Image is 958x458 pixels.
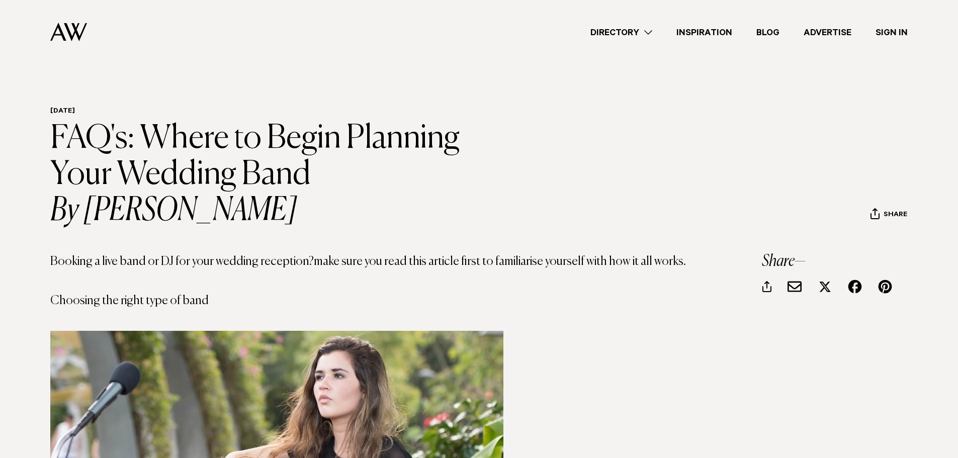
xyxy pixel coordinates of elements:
span: Share [884,211,907,220]
h4: Choosing the right type of band [50,295,696,307]
i: By [PERSON_NAME] [50,193,515,229]
button: Share [870,208,908,223]
a: Sign In [863,26,920,39]
a: Blog [744,26,792,39]
a: Directory [578,26,664,39]
h1: FAQ's: Where to Begin Planning Your Wedding Band [50,121,515,229]
p: Booking a live band or DJ for your wedding reception?make sure you read this article first to fam... [50,253,696,270]
h6: [DATE] [50,107,515,117]
h3: Share [762,253,908,269]
img: Auckland Weddings Logo [50,23,87,41]
a: Inspiration [664,26,744,39]
a: Advertise [792,26,863,39]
